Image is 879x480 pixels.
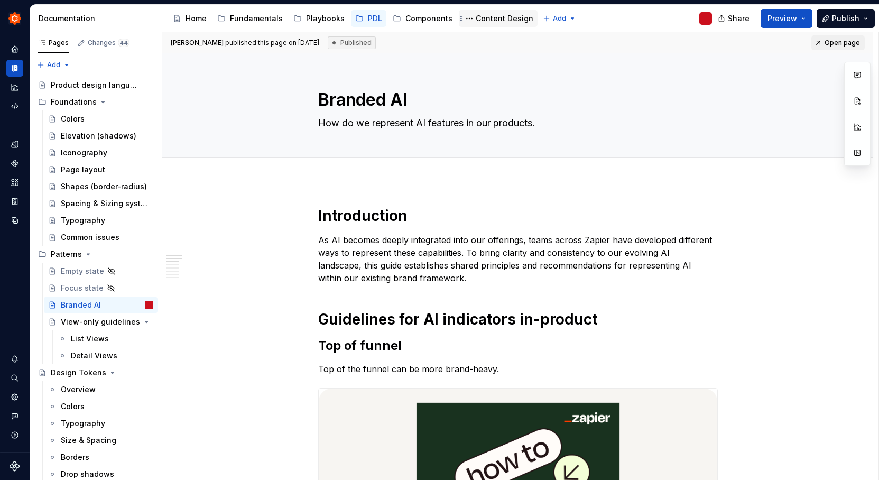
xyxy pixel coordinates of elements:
[761,9,812,28] button: Preview
[44,212,158,229] a: Typography
[6,60,23,77] a: Documentation
[61,317,140,327] div: View-only guidelines
[71,350,117,361] div: Detail Views
[44,144,158,161] a: Iconography
[47,61,60,69] span: Add
[6,41,23,58] a: Home
[44,280,158,297] a: Focus state
[44,127,158,144] a: Elevation (shadows)
[316,87,716,113] textarea: Branded AI
[44,263,158,280] a: Empty state
[169,10,211,27] a: Home
[61,435,116,446] div: Size & Spacing
[34,58,73,72] button: Add
[171,39,319,47] span: published this page on [DATE]
[318,363,718,375] p: Top of the funnel can be more brand-heavy.
[553,14,566,23] span: Add
[44,313,158,330] a: View-only guidelines
[34,77,158,94] a: Product design language
[61,418,105,429] div: Typography
[10,461,20,472] svg: Supernova Logo
[351,10,386,27] a: PDL
[6,174,23,191] a: Assets
[6,193,23,210] a: Storybook stories
[476,13,533,24] div: Content Design
[318,206,718,225] h1: Introduction
[39,13,158,24] div: Documentation
[540,11,579,26] button: Add
[713,9,756,28] button: Share
[169,8,538,29] div: Page tree
[61,114,85,124] div: Colors
[44,415,158,432] a: Typography
[38,39,69,47] div: Pages
[825,39,860,47] span: Open page
[61,283,104,293] div: Focus state
[318,234,718,284] p: As AI becomes deeply integrated into our offerings, teams across Zapier have developed different ...
[61,215,105,226] div: Typography
[817,9,875,28] button: Publish
[61,131,136,141] div: Elevation (shadows)
[6,212,23,229] a: Data sources
[289,10,349,27] a: Playbooks
[44,110,158,127] a: Colors
[34,94,158,110] div: Foundations
[811,35,865,50] a: Open page
[832,13,859,24] span: Publish
[318,310,718,329] h1: Guidelines for AI indicators in-product
[61,266,104,276] div: Empty state
[6,350,23,367] button: Notifications
[213,10,287,27] a: Fundamentals
[61,401,85,412] div: Colors
[51,367,106,378] div: Design Tokens
[118,39,129,47] span: 44
[51,249,82,260] div: Patterns
[44,432,158,449] a: Size & Spacing
[6,155,23,172] a: Components
[6,408,23,424] button: Contact support
[34,246,158,263] div: Patterns
[61,232,119,243] div: Common issues
[54,347,158,364] a: Detail Views
[44,381,158,398] a: Overview
[318,337,718,354] h2: Top of funnel
[6,79,23,96] a: Analytics
[34,364,158,381] a: Design Tokens
[51,80,138,90] div: Product design language
[61,469,114,479] div: Drop shadows
[728,13,750,24] span: Share
[61,452,89,463] div: Borders
[61,181,147,192] div: Shapes (border-radius)
[405,13,452,24] div: Components
[44,297,158,313] a: Branded AI
[54,330,158,347] a: List Views
[61,300,101,310] div: Branded AI
[6,136,23,153] a: Design tokens
[61,198,148,209] div: Spacing & Sizing systems
[6,370,23,386] button: Search ⌘K
[306,13,345,24] div: Playbooks
[8,12,21,25] img: 45b30344-6175-44f5-928b-e1fa7fb9357c.png
[88,39,129,47] div: Changes
[61,384,96,395] div: Overview
[44,178,158,195] a: Shapes (border-radius)
[316,115,716,132] textarea: How do we represent AI features in our products.
[767,13,797,24] span: Preview
[61,164,105,175] div: Page layout
[44,449,158,466] a: Borders
[6,98,23,115] div: Code automation
[230,13,283,24] div: Fundamentals
[44,229,158,246] a: Common issues
[6,389,23,405] a: Settings
[368,13,382,24] div: PDL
